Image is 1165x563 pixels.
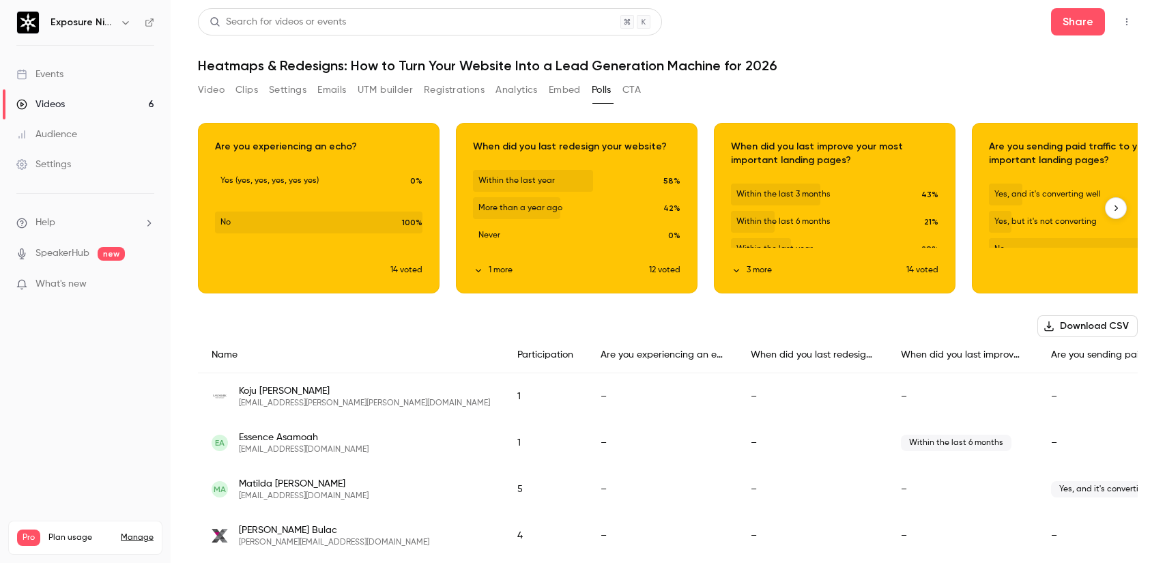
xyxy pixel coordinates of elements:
div: – [887,513,1037,559]
span: [EMAIL_ADDRESS][PERSON_NAME][PERSON_NAME][DOMAIN_NAME] [239,398,490,409]
span: new [98,247,125,261]
img: landmarkspace.co.uk [212,388,228,405]
div: – [887,466,1037,513]
span: Within the last 6 months [901,435,1011,451]
div: – [587,373,737,420]
div: – [737,420,887,466]
span: Essence Asamoah [239,431,369,444]
div: Name [198,337,504,373]
h6: Exposure Ninja [51,16,115,29]
span: Matilda [PERSON_NAME] [239,477,369,491]
button: Share [1051,8,1105,35]
div: When did you last improve your most important landing pages? [887,337,1037,373]
button: Embed [549,79,581,101]
div: – [737,373,887,420]
a: Manage [121,532,154,543]
img: expoxds.com [212,528,228,544]
span: Koju [PERSON_NAME] [239,384,490,398]
div: Videos [16,98,65,111]
button: Polls [592,79,612,101]
div: When did you last redesign your website? [737,337,887,373]
span: [PERSON_NAME][EMAIL_ADDRESS][DOMAIN_NAME] [239,537,429,548]
span: Plan usage [48,532,113,543]
div: Events [16,68,63,81]
span: Pro [17,530,40,546]
button: CTA [622,79,641,101]
button: UTM builder [358,79,413,101]
span: [EMAIL_ADDRESS][DOMAIN_NAME] [239,444,369,455]
div: – [587,420,737,466]
div: – [737,513,887,559]
button: Clips [235,79,258,101]
div: – [587,513,737,559]
button: 3 more [731,264,906,276]
img: Exposure Ninja [17,12,39,33]
button: Registrations [424,79,485,101]
button: Emails [317,79,346,101]
div: Audience [16,128,77,141]
span: Help [35,216,55,230]
div: Settings [16,158,71,171]
div: Are you experiencing an echo? [587,337,737,373]
span: What's new [35,277,87,291]
div: – [887,373,1037,420]
span: MA [214,483,226,495]
div: 1 [504,373,587,420]
h1: Heatmaps & Redesigns: How to Turn Your Website Into a Lead Generation Machine for 2026 [198,57,1138,74]
button: Analytics [495,79,538,101]
button: Download CSV [1037,315,1138,337]
button: Video [198,79,225,101]
div: 5 [504,466,587,513]
a: SpeakerHub [35,246,89,261]
div: Search for videos or events [210,15,346,29]
button: Top Bar Actions [1116,11,1138,33]
div: Participation [504,337,587,373]
span: [PERSON_NAME] Bulac [239,523,429,537]
div: – [737,466,887,513]
li: help-dropdown-opener [16,216,154,230]
span: [EMAIL_ADDRESS][DOMAIN_NAME] [239,491,369,502]
div: – [587,466,737,513]
button: 1 more [473,264,649,276]
button: Settings [269,79,306,101]
div: 1 [504,420,587,466]
span: EA [215,437,225,449]
div: 4 [504,513,587,559]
